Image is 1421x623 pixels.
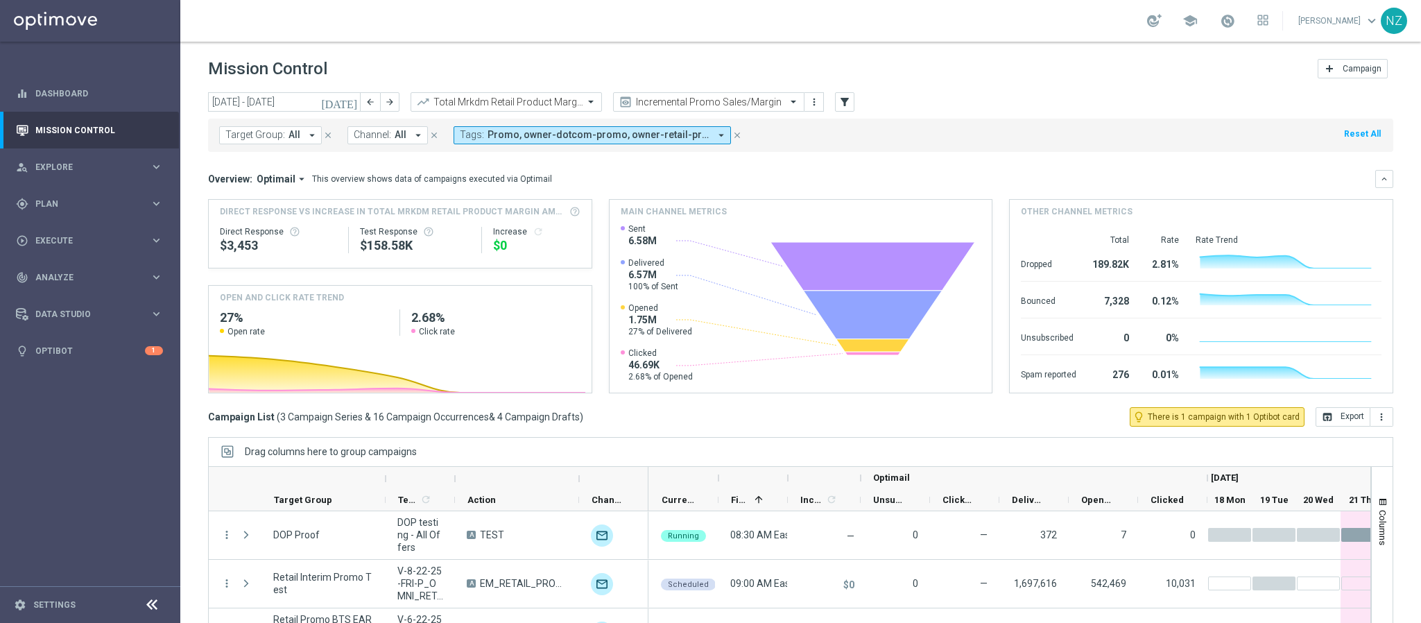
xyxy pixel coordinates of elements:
span: 3 Campaign Series & 16 Campaign Occurrences [280,411,489,423]
span: Retail Interim Promo Test [273,571,374,596]
span: Clicked & Responded [942,495,976,505]
button: add Campaign [1318,59,1388,78]
span: All [395,129,406,141]
div: Spam reported [1021,362,1076,384]
span: Optimail [257,173,295,185]
i: close [323,130,333,140]
span: Sent [628,223,657,234]
span: 18 Mon [1214,495,1246,505]
span: Target Group: [225,129,285,141]
span: Opened [628,302,692,314]
span: Current Status [662,495,695,505]
span: & [489,411,495,423]
i: arrow_drop_down [412,129,424,142]
button: Channel: All arrow_drop_down [347,126,428,144]
span: 10,031 [1166,578,1196,589]
span: A [467,579,476,588]
span: 27% of Delivered [628,326,692,337]
i: close [429,130,439,140]
span: Opened [1081,495,1114,505]
span: 20 Wed [1303,495,1334,505]
div: Press SPACE to select this row. [209,560,648,608]
span: Explore [35,163,150,171]
div: Mission Control [16,112,163,148]
i: keyboard_arrow_right [150,307,163,321]
i: keyboard_arrow_right [150,160,163,173]
span: [DATE] [1211,472,1239,483]
i: more_vert [221,529,233,541]
button: arrow_forward [380,92,399,112]
p: $0 [843,579,854,591]
span: EM_RETAIL_PROMO [480,577,567,590]
span: 0 [913,529,918,540]
h4: Other channel metrics [1021,205,1133,218]
span: Calculate column [824,492,837,507]
span: Templates [398,495,418,505]
i: lightbulb_outline [1133,411,1145,423]
button: Target Group: All arrow_drop_down [219,126,322,144]
h4: OPEN AND CLICK RATE TREND [220,291,344,304]
div: 7,328 [1093,289,1129,311]
span: There is 1 campaign with 1 Optibot card [1148,411,1300,423]
span: DOP testing - All Offers [397,516,443,554]
div: Direct Response [220,226,337,237]
div: Test Response [360,226,471,237]
div: 0.01% [1146,362,1179,384]
button: more_vert [807,94,821,110]
button: more_vert [1370,407,1393,427]
i: arrow_drop_down [306,129,318,142]
span: 4 Campaign Drafts [497,411,580,423]
span: 1,697,616 [1014,578,1057,589]
button: gps_fixed Plan keyboard_arrow_right [15,198,164,210]
div: $158,579 [360,237,471,254]
div: Plan [16,198,150,210]
span: Target Group [274,495,332,505]
ng-select: Total Mrkdm Retail Product Margin Amount [411,92,602,112]
span: Increase [800,495,824,505]
i: person_search [16,161,28,173]
span: Open rate [227,326,265,337]
i: more_vert [221,577,233,590]
h2: 27% [220,309,388,326]
span: 46.69K [628,359,693,371]
i: filter_alt [838,96,851,108]
span: Clicked [628,348,693,359]
i: keyboard_arrow_right [150,271,163,284]
div: equalizer Dashboard [15,88,164,99]
img: Optimail [591,573,613,595]
span: Data Studio [35,310,150,318]
i: settings [14,599,26,611]
i: keyboard_arrow_right [150,234,163,247]
span: 1.75M [628,314,692,326]
div: lightbulb Optibot 1 [15,345,164,357]
div: Dropped [1021,252,1076,274]
span: Running [668,531,699,540]
div: 1 [145,346,163,355]
span: TEST [480,529,504,541]
a: Dashboard [35,75,163,112]
span: — [980,578,988,589]
span: Click rate [419,326,455,337]
span: Tags: [460,129,484,141]
div: Row Groups [245,446,417,457]
span: Clicked [1151,495,1184,505]
span: ) [580,411,583,423]
button: Mission Control [15,125,164,136]
i: arrow_drop_down [295,173,308,185]
span: Delivered [628,257,678,268]
button: filter_alt [835,92,854,112]
button: Data Studio keyboard_arrow_right [15,309,164,320]
div: $0 [493,237,580,254]
div: NZ [1381,8,1407,34]
div: 0% [1146,325,1179,348]
multiple-options-button: Export to CSV [1316,411,1393,422]
button: close [428,128,440,143]
button: person_search Explore keyboard_arrow_right [15,162,164,173]
div: Rate Trend [1196,234,1381,246]
span: Unsubscribed [873,495,906,505]
div: Unsubscribed [1021,325,1076,348]
i: arrow_back [365,97,375,107]
span: Delivered [1012,495,1045,505]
